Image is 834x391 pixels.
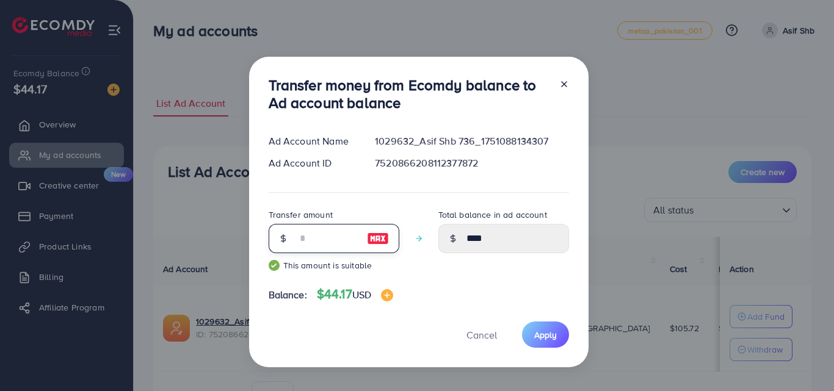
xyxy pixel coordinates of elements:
img: image [367,231,389,246]
img: guide [269,260,280,271]
button: Apply [522,321,569,348]
label: Total balance in ad account [438,209,547,221]
label: Transfer amount [269,209,333,221]
iframe: Chat [782,336,825,382]
div: Ad Account ID [259,156,366,170]
div: 1029632_Asif Shb 736_1751088134307 [365,134,578,148]
small: This amount is suitable [269,259,399,271]
div: Ad Account Name [259,134,366,148]
span: Apply [534,329,557,341]
div: 7520866208112377872 [365,156,578,170]
span: Balance: [269,288,307,302]
span: USD [352,288,371,301]
h4: $44.17 [317,287,393,302]
button: Cancel [451,321,512,348]
img: image [381,289,393,301]
h3: Transfer money from Ecomdy balance to Ad account balance [269,76,549,112]
span: Cancel [466,328,497,342]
